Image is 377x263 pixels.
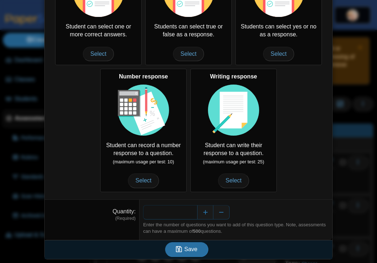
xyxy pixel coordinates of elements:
[100,69,187,192] div: Student can record a number response to a question.
[165,242,208,257] button: Save
[113,159,174,164] small: (maximum usage per test: 10)
[83,47,114,61] span: Select
[197,205,213,219] button: Increase
[173,47,204,61] span: Select
[143,222,329,235] div: Enter the number of questions you want to add of this question type. Note, assessments can have a...
[218,173,249,188] span: Select
[208,85,259,136] img: item-type-writing-response.svg
[118,85,169,136] img: item-type-number-response.svg
[213,205,230,219] button: Decrease
[263,47,294,61] span: Select
[184,246,197,252] span: Save
[210,73,257,80] b: Writing response
[203,159,264,164] small: (maximum usage per test: 25)
[128,173,159,188] span: Select
[112,208,136,214] label: Quantity
[190,69,277,192] div: Student can write their response to a question.
[193,228,201,234] b: 500
[48,216,136,222] dfn: (Required)
[119,73,168,80] b: Number response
